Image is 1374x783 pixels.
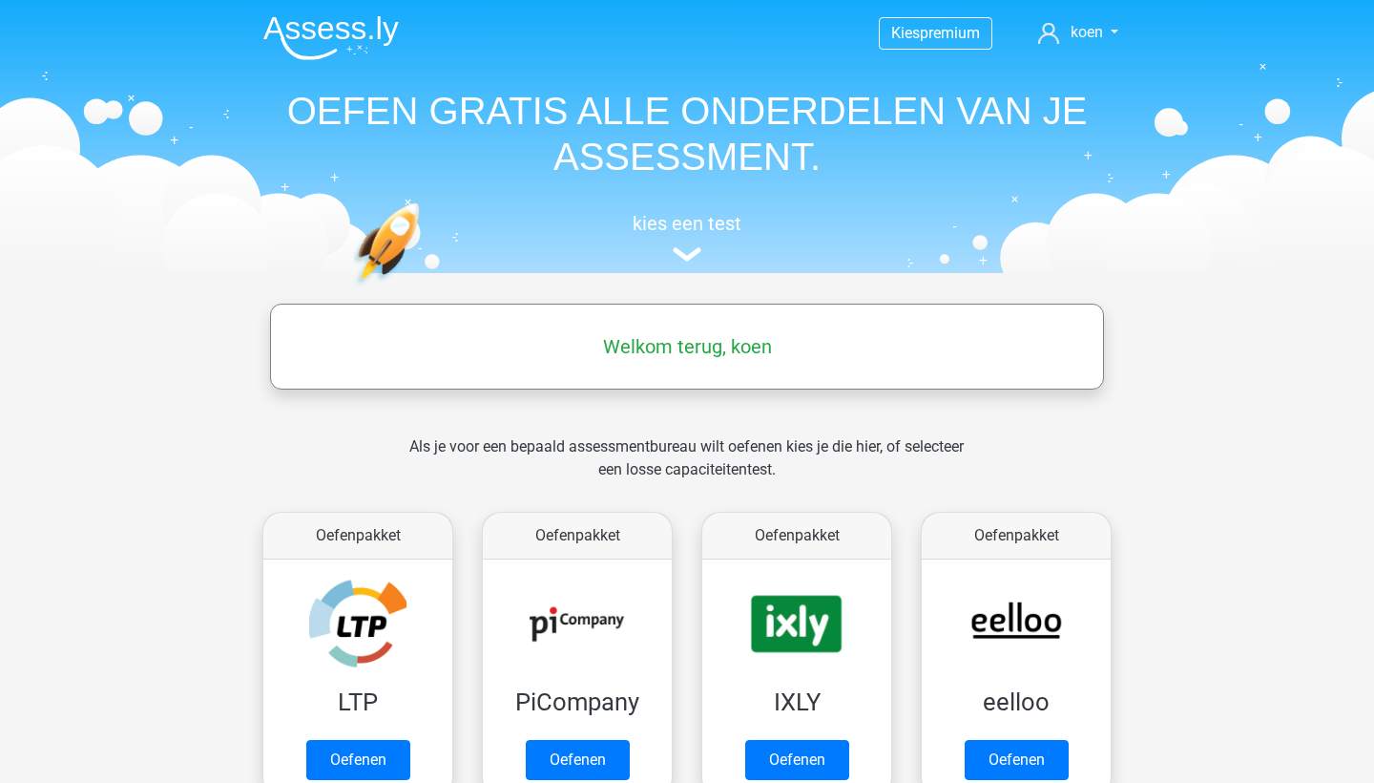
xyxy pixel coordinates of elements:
img: assessment [673,247,701,262]
img: Assessly [263,15,399,60]
h5: Welkom terug, koen [280,335,1094,358]
a: Kiespremium [880,20,991,46]
h5: kies een test [248,212,1126,235]
a: Oefenen [745,740,849,780]
span: Kies [891,24,920,42]
a: koen [1030,21,1126,44]
a: kies een test [248,212,1126,263]
span: premium [920,24,980,42]
span: koen [1071,23,1103,41]
a: Oefenen [526,740,630,780]
a: Oefenen [965,740,1069,780]
h1: OEFEN GRATIS ALLE ONDERDELEN VAN JE ASSESSMENT. [248,88,1126,180]
div: Als je voor een bepaald assessmentbureau wilt oefenen kies je die hier, of selecteer een losse ca... [394,435,979,504]
img: oefenen [353,202,493,375]
a: Oefenen [306,740,410,780]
